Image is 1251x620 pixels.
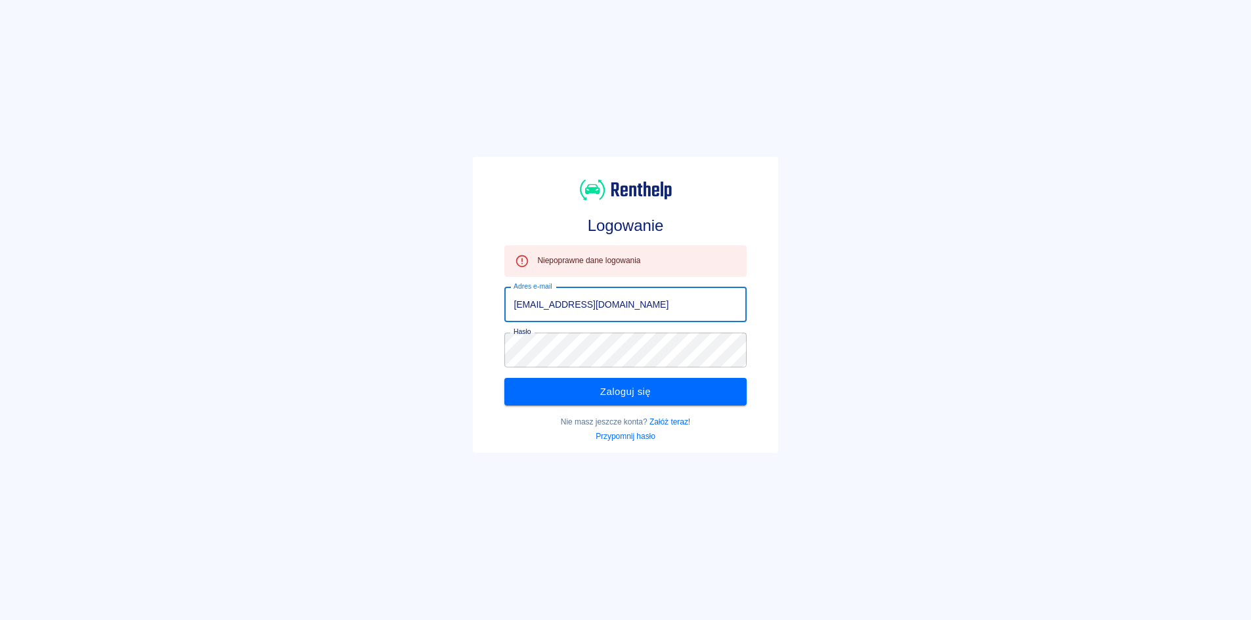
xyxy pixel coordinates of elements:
img: Renthelp logo [580,178,672,202]
h3: Logowanie [504,217,746,235]
p: Nie masz jeszcze konta? [504,416,746,428]
a: Przypomnij hasło [596,432,655,441]
label: Adres e-mail [514,281,552,291]
a: Załóż teraz! [649,417,690,426]
button: Zaloguj się [504,378,746,405]
div: Niepoprawne dane logowania [537,249,640,273]
label: Hasło [514,327,531,337]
